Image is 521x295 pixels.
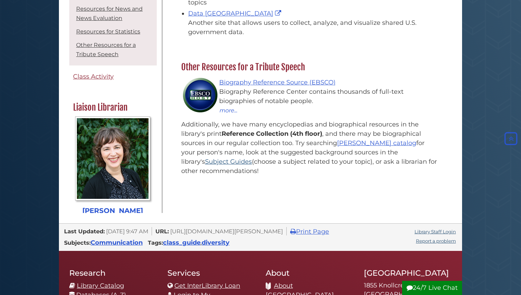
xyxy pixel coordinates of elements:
i: Print Page [290,228,296,235]
a: Get InterLibrary Loan [174,282,240,289]
div: Biography Reference Center contains thousands of full-text biographies of notable people. [188,87,438,106]
h2: Other Resources for a Tribute Speech [178,62,441,73]
h2: [GEOGRAPHIC_DATA] [364,268,452,278]
span: Subjects: [64,239,91,246]
a: Library Staff Login [415,229,456,234]
a: Library Catalog [77,282,124,289]
a: Back to Top [503,135,519,143]
a: Class Activity [69,69,157,85]
div: Another site that allows users to collect, analyze, and visualize shared U.S. government data. [188,18,438,37]
a: Profile Photo [PERSON_NAME] [73,116,152,216]
a: class_guide [163,239,201,246]
div: [PERSON_NAME] [73,206,152,216]
span: Class Activity [73,73,114,81]
a: Resources for Statistics [76,29,140,35]
h2: Services [167,268,255,278]
span: , [163,241,229,246]
a: Subject Guides [205,158,252,165]
button: 24/7 Live Chat [402,281,462,295]
a: Resources for News and News Evaluation [76,6,143,22]
a: Data [GEOGRAPHIC_DATA] [188,10,283,17]
span: Last Updated: [64,228,105,235]
a: Print Page [290,228,329,235]
a: Report a problem [416,238,456,244]
a: diversity [202,239,229,246]
a: Communication [91,239,143,246]
a: Biography Reference Source (EBSCO) [219,79,336,86]
h2: Liaison Librarian [70,102,156,113]
p: Additionally, we have many encyclopedias and biographical resources in the library's print , and ... [181,120,438,176]
a: Other Resources for a Tribute Speech [76,42,136,58]
span: [URL][DOMAIN_NAME][PERSON_NAME] [170,228,283,235]
img: Profile Photo [75,116,151,201]
strong: Reference Collection (4th floor) [222,130,322,138]
span: Tags: [148,239,163,246]
a: [PERSON_NAME] catalog [337,139,416,147]
h2: Research [69,268,157,278]
span: URL: [155,228,169,235]
span: [DATE] 9:47 AM [106,228,148,235]
h2: About [266,268,354,278]
button: more... [219,106,238,115]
